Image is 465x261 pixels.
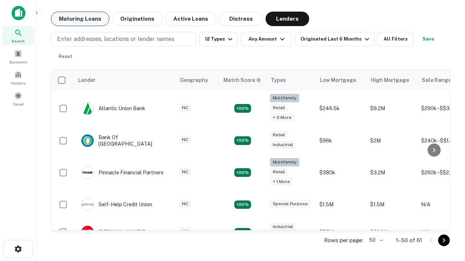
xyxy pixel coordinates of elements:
button: Originations [112,12,162,26]
div: Sale Range [422,76,451,84]
th: High Mortgage [367,70,417,90]
img: picture [81,166,94,179]
td: $380k [316,154,367,191]
div: Special Purpose [270,200,311,208]
p: Rows per page: [324,236,363,245]
button: Lenders [266,12,309,26]
div: Low Mortgage [320,76,356,84]
div: NC [179,104,191,112]
div: Capitalize uses an advanced AI algorithm to match your search with the best lender. The match sco... [223,76,261,84]
div: NC [179,168,191,176]
div: Atlantic Union Bank [81,102,145,115]
td: $246.5k [316,90,367,127]
p: Enter addresses, locations or lender names [57,35,174,43]
td: $1.5M [367,191,417,218]
span: Borrowers [9,59,27,65]
button: Distress [219,12,263,26]
div: Industrial [270,223,296,231]
a: Saved [2,89,34,108]
th: Geography [175,70,219,90]
div: 50 [366,235,384,245]
div: Originated Last 6 Months [300,35,371,43]
button: Originated Last 6 Months [295,32,375,46]
p: 1–50 of 61 [396,236,422,245]
a: Borrowers [2,47,34,66]
div: Retail [270,131,288,139]
button: All Filters [377,32,414,46]
th: Types [266,70,316,90]
th: Low Mortgage [316,70,367,90]
div: Lender [78,76,96,84]
div: Industrial [270,141,296,149]
td: $7.5M [316,218,367,246]
div: Matching Properties: 15, hasApolloMatch: undefined [234,136,251,145]
th: Lender [74,70,175,90]
h6: Match Score [223,76,260,84]
button: Reset [54,49,77,64]
div: Matching Properties: 18, hasApolloMatch: undefined [234,168,251,177]
button: Save your search to get updates of matches that match your search criteria. [417,32,440,46]
button: Go to next page [438,235,450,246]
a: Search [2,26,34,45]
span: Search [12,38,25,44]
div: NC [179,200,191,208]
button: Active Loans [165,12,216,26]
div: Pinnacle Financial Partners [81,166,163,179]
td: $2M [367,127,417,154]
img: picture [81,226,94,238]
td: $1.5M [316,191,367,218]
td: $96k [316,127,367,154]
button: Maturing Loans [51,12,109,26]
td: $500M [367,218,417,246]
div: NC [179,136,191,144]
div: Matching Properties: 11, hasApolloMatch: undefined [234,200,251,209]
div: Retail [270,168,288,176]
span: Saved [13,101,24,107]
a: Contacts [2,68,34,87]
div: Matching Properties: 14, hasApolloMatch: undefined [234,228,251,237]
iframe: Chat Widget [429,180,465,215]
div: Geography [180,76,208,84]
th: Capitalize uses an advanced AI algorithm to match your search with the best lender. The match sco... [219,70,266,90]
img: picture [81,134,94,147]
div: Multifamily [270,94,299,102]
img: picture [81,198,94,211]
div: Bank Of [GEOGRAPHIC_DATA] [81,134,168,147]
div: NC [179,227,191,236]
div: Retail [270,104,288,112]
button: Enter addresses, locations or lender names [51,32,196,46]
div: High Mortgage [371,76,409,84]
div: Types [271,76,286,84]
td: $9.2M [367,90,417,127]
td: $3.2M [367,154,417,191]
img: picture [81,102,94,115]
div: [PERSON_NAME] Fargo [81,225,156,239]
div: Self-help Credit Union [81,198,152,211]
span: Contacts [11,80,25,86]
div: Multifamily [270,158,299,166]
div: + 1 more [270,178,293,186]
div: + 3 more [270,113,294,122]
button: 12 Types [199,32,238,46]
img: capitalize-icon.png [12,6,25,20]
div: Matching Properties: 10, hasApolloMatch: undefined [234,104,251,113]
button: Any Amount [241,32,292,46]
